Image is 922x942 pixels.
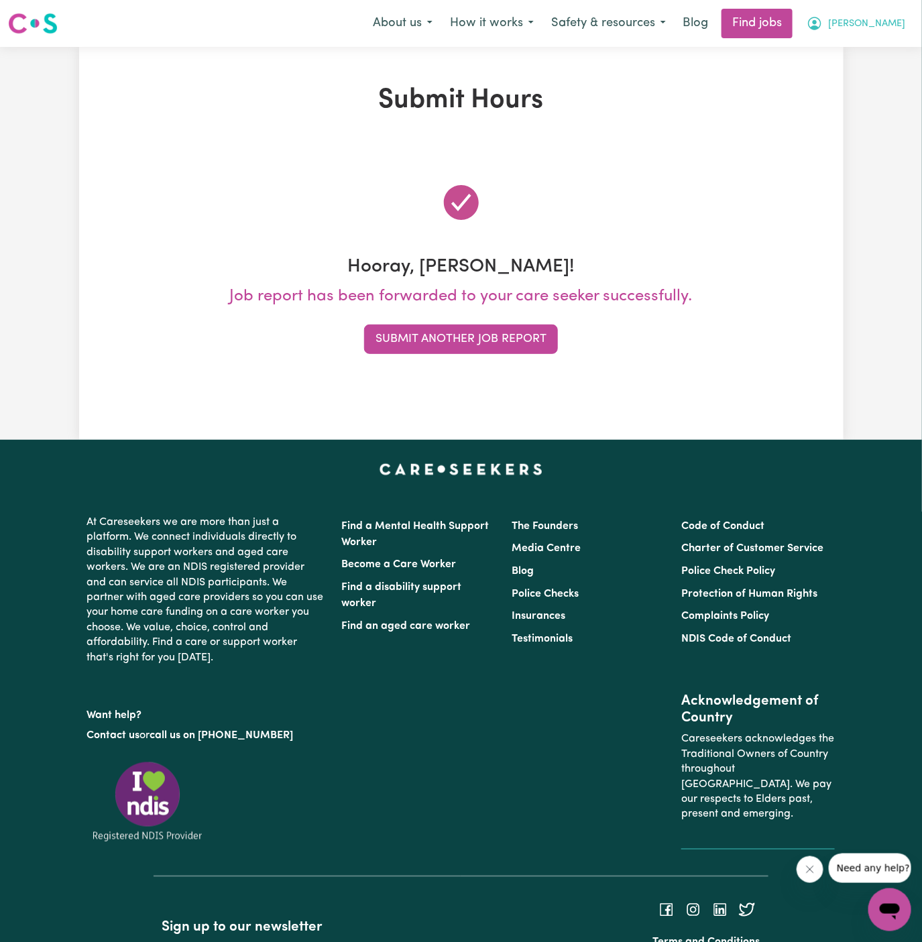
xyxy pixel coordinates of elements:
[8,8,58,39] a: Careseekers logo
[739,904,755,915] a: Follow Careseekers on Twitter
[342,621,471,632] a: Find an aged care worker
[87,723,326,748] p: or
[364,9,441,38] button: About us
[681,521,764,532] a: Code of Conduct
[828,17,905,32] span: [PERSON_NAME]
[342,521,489,548] a: Find a Mental Health Support Worker
[681,726,835,827] p: Careseekers acknowledges the Traditional Owners of Country throughout [GEOGRAPHIC_DATA]. We pay o...
[342,559,457,570] a: Become a Care Worker
[722,9,793,38] a: Find jobs
[87,703,326,723] p: Want help?
[87,510,326,670] p: At Careseekers we are more than just a platform. We connect individuals directly to disability su...
[681,543,823,554] a: Charter of Customer Service
[829,853,911,883] iframe: Message from company
[797,856,823,883] iframe: Close message
[658,904,675,915] a: Follow Careseekers on Facebook
[512,521,578,532] a: The Founders
[512,611,565,622] a: Insurances
[681,611,769,622] a: Complaints Policy
[87,84,835,117] h1: Submit Hours
[87,284,835,308] p: Job report has been forwarded to your care seeker successfully.
[798,9,914,38] button: My Account
[542,9,675,38] button: Safety & resources
[681,589,817,599] a: Protection of Human Rights
[8,11,58,36] img: Careseekers logo
[150,730,294,741] a: call us on [PHONE_NUMBER]
[712,904,728,915] a: Follow Careseekers on LinkedIn
[681,693,835,727] h2: Acknowledgement of Country
[87,730,140,741] a: Contact us
[868,888,911,931] iframe: Button to launch messaging window
[380,464,542,475] a: Careseekers home page
[87,760,208,843] img: Registered NDIS provider
[162,920,453,937] h2: Sign up to our newsletter
[364,325,558,354] button: Submit Another Job Report
[512,634,573,644] a: Testimonials
[512,589,579,599] a: Police Checks
[342,582,462,609] a: Find a disability support worker
[685,904,701,915] a: Follow Careseekers on Instagram
[87,256,835,279] h3: Hooray, [PERSON_NAME]!
[675,9,716,38] a: Blog
[441,9,542,38] button: How it works
[512,566,534,577] a: Blog
[681,634,791,644] a: NDIS Code of Conduct
[512,543,581,554] a: Media Centre
[681,566,775,577] a: Police Check Policy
